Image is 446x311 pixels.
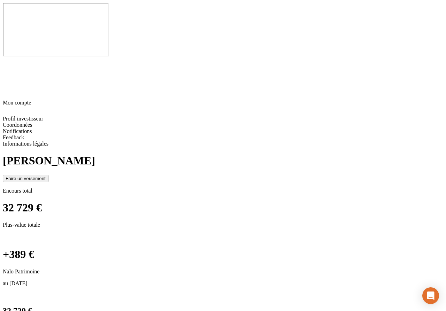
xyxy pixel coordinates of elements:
[3,222,443,228] p: Plus-value totale
[422,287,439,304] div: Ouvrir le Messenger Intercom
[3,188,443,194] p: Encours total
[3,269,443,275] p: Nalo Patrimoine
[3,175,48,182] button: Faire un versement
[3,100,31,106] span: Mon compte
[3,280,443,287] p: au [DATE]
[3,201,443,214] h1: 32 729 €
[3,128,32,134] span: Notifications
[3,116,43,122] span: Profil investisseur
[3,122,32,128] span: Coordonnées
[3,248,443,261] h1: +389 €
[3,154,443,167] h1: [PERSON_NAME]
[6,176,46,181] div: Faire un versement
[3,134,24,140] span: Feedback
[3,141,48,147] span: Informations légales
